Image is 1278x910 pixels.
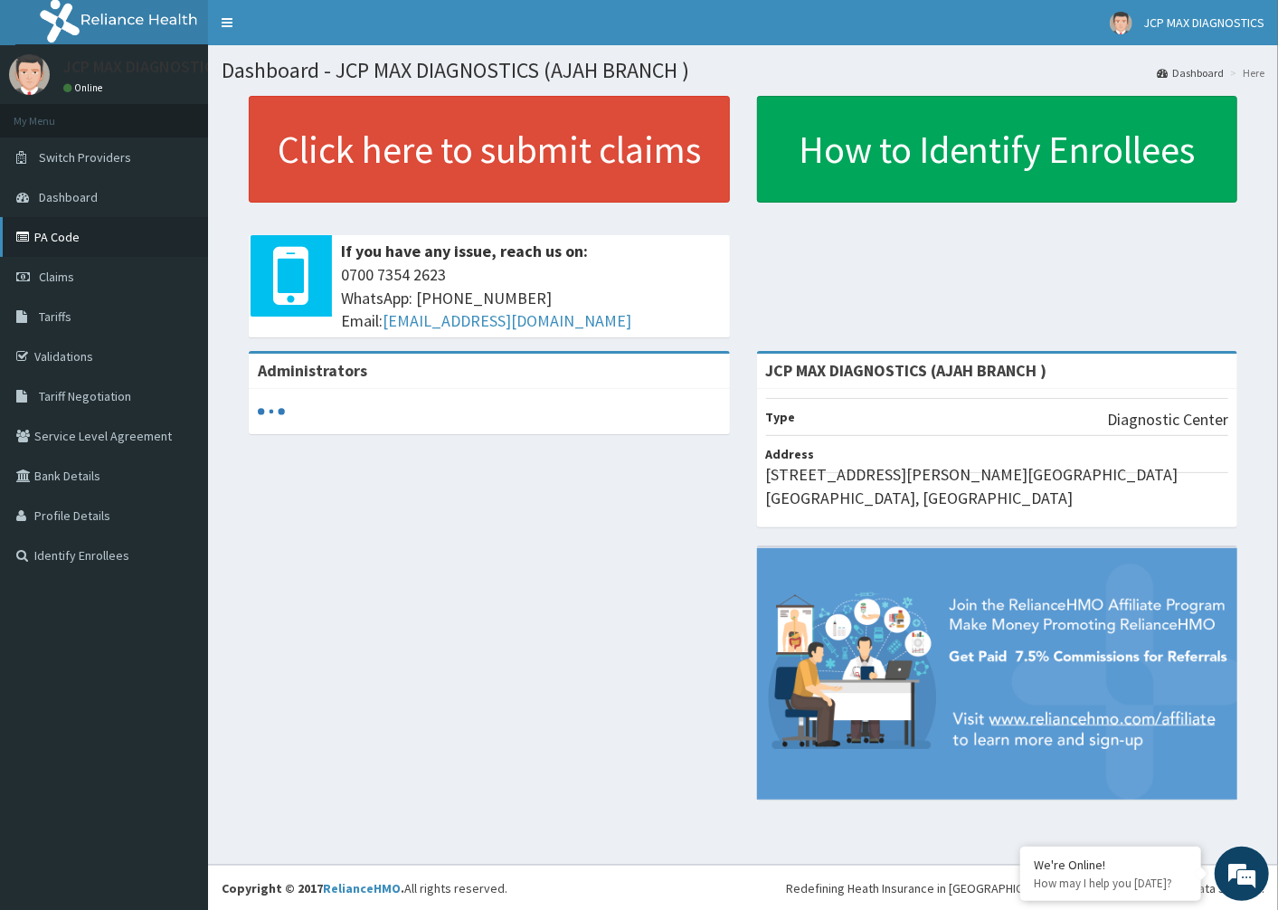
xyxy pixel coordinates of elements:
[1034,857,1188,873] div: We're Online!
[766,409,796,425] b: Type
[1226,65,1264,81] li: Here
[1110,12,1132,34] img: User Image
[9,54,50,95] img: User Image
[222,59,1264,82] h1: Dashboard - JCP MAX DIAGNOSTICS (AJAH BRANCH )
[63,59,222,75] p: JCP MAX DIAGNOSTICS
[1107,408,1228,431] p: Diagnostic Center
[757,548,1238,800] img: provider-team-banner.png
[341,263,721,333] span: 0700 7354 2623 WhatsApp: [PHONE_NUMBER] Email:
[757,96,1238,203] a: How to Identify Enrollees
[249,96,730,203] a: Click here to submit claims
[766,360,1047,381] strong: JCP MAX DIAGNOSTICS (AJAH BRANCH )
[383,310,631,331] a: [EMAIL_ADDRESS][DOMAIN_NAME]
[786,879,1264,897] div: Redefining Heath Insurance in [GEOGRAPHIC_DATA] using Telemedicine and Data Science!
[1143,14,1264,31] span: JCP MAX DIAGNOSTICS
[1157,65,1224,81] a: Dashboard
[39,149,131,166] span: Switch Providers
[766,463,1229,509] p: [STREET_ADDRESS][PERSON_NAME][GEOGRAPHIC_DATA] [GEOGRAPHIC_DATA], [GEOGRAPHIC_DATA]
[222,880,404,896] strong: Copyright © 2017 .
[39,308,71,325] span: Tariffs
[258,360,367,381] b: Administrators
[63,81,107,94] a: Online
[39,189,98,205] span: Dashboard
[39,269,74,285] span: Claims
[323,880,401,896] a: RelianceHMO
[341,241,588,261] b: If you have any issue, reach us on:
[1034,876,1188,891] p: How may I help you today?
[766,446,815,462] b: Address
[258,398,285,425] svg: audio-loading
[39,388,131,404] span: Tariff Negotiation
